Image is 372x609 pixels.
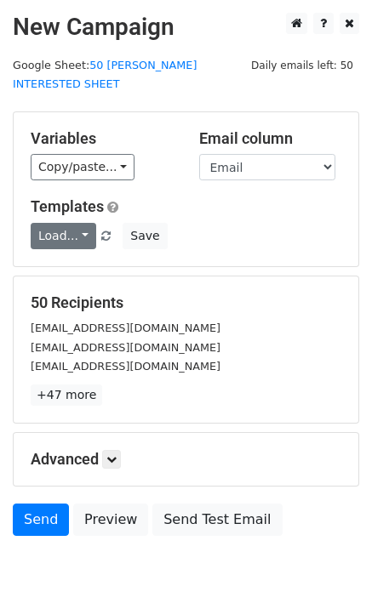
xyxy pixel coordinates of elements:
small: [EMAIL_ADDRESS][DOMAIN_NAME] [31,322,220,334]
button: Save [123,223,167,249]
small: [EMAIL_ADDRESS][DOMAIN_NAME] [31,360,220,373]
h2: New Campaign [13,13,359,42]
small: [EMAIL_ADDRESS][DOMAIN_NAME] [31,341,220,354]
h5: 50 Recipients [31,293,341,312]
a: Preview [73,504,148,536]
a: +47 more [31,384,102,406]
h5: Advanced [31,450,341,469]
span: Daily emails left: 50 [245,56,359,75]
h5: Variables [31,129,174,148]
small: Google Sheet: [13,59,197,91]
a: Daily emails left: 50 [245,59,359,71]
h5: Email column [199,129,342,148]
a: Load... [31,223,96,249]
a: Send Test Email [152,504,282,536]
a: Send [13,504,69,536]
iframe: Chat Widget [287,527,372,609]
a: Copy/paste... [31,154,134,180]
a: Templates [31,197,104,215]
a: 50 [PERSON_NAME] INTERESTED SHEET [13,59,197,91]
